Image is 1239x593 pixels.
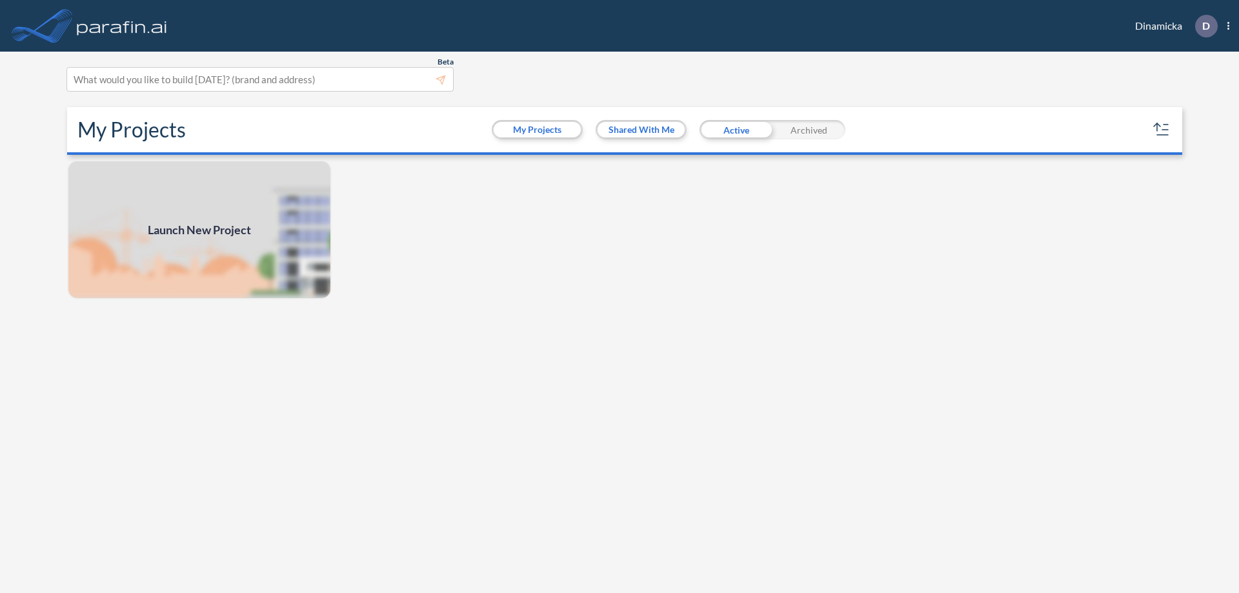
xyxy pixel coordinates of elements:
[438,57,454,67] span: Beta
[74,13,170,39] img: logo
[77,117,186,142] h2: My Projects
[494,122,581,137] button: My Projects
[1116,15,1229,37] div: Dinamicka
[67,160,332,299] a: Launch New Project
[1202,20,1210,32] p: D
[598,122,685,137] button: Shared With Me
[700,120,772,139] div: Active
[148,221,251,239] span: Launch New Project
[67,160,332,299] img: add
[1151,119,1172,140] button: sort
[772,120,845,139] div: Archived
